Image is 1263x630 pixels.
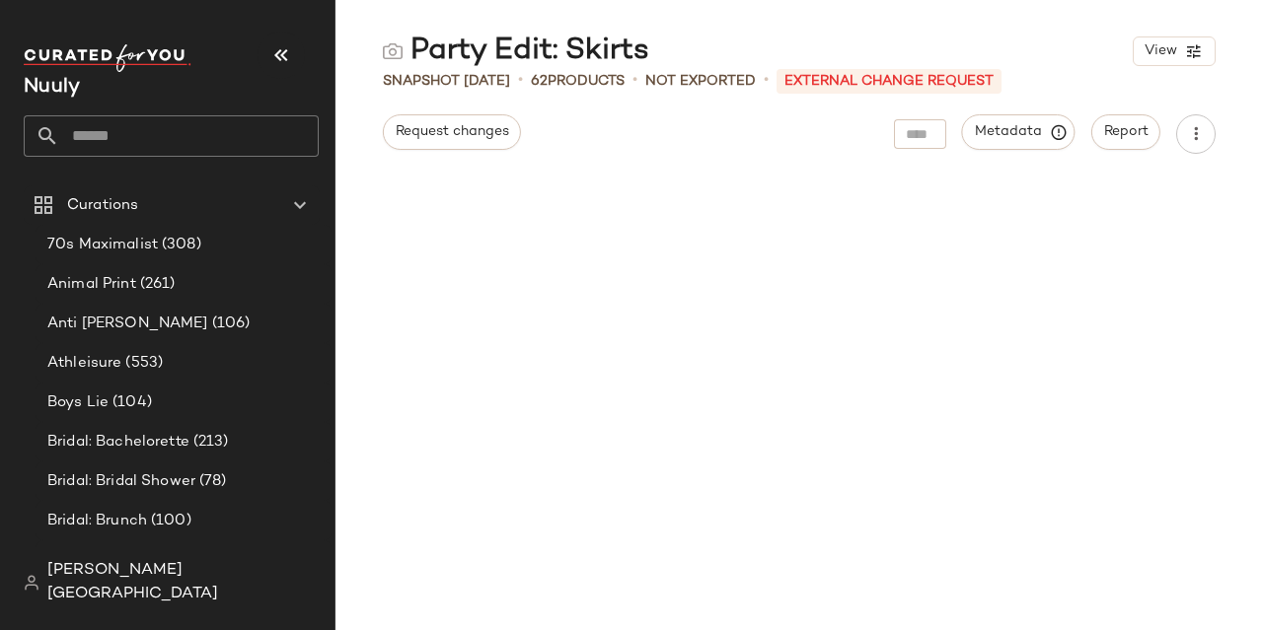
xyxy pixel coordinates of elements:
button: View [1133,36,1216,66]
p: External Change Request [777,69,1002,94]
img: svg%3e [24,575,39,591]
span: Not Exported [645,71,756,92]
span: Boys Lie [47,391,109,414]
span: 70s Maximalist [47,234,158,256]
span: Animal Print [47,273,136,296]
span: Anti [PERSON_NAME] [47,313,208,335]
span: Curations [67,194,138,217]
span: (213) [189,431,229,454]
span: (104) [109,391,152,414]
button: Request changes [383,114,521,150]
button: Metadata [962,114,1076,150]
span: Bridal: Engagement Photos [47,549,242,572]
span: Current Company Name [24,77,80,98]
span: Bridal: Brunch [47,510,147,532]
span: • [632,69,637,93]
button: Report [1091,114,1160,150]
div: Products [531,71,625,92]
img: cfy_white_logo.C9jOOHJF.svg [24,44,191,72]
span: • [764,69,769,93]
span: (553) [121,352,163,375]
span: View [1144,43,1177,59]
span: (261) [136,273,176,296]
div: Party Edit: Skirts [383,32,649,71]
span: Report [1103,124,1149,140]
span: (54) [242,549,275,572]
span: Metadata [974,123,1064,141]
span: Request changes [395,124,509,140]
span: 62 [531,74,548,89]
img: svg%3e [383,41,403,61]
span: [PERSON_NAME][GEOGRAPHIC_DATA] [47,559,319,606]
span: (100) [147,510,191,532]
span: (106) [208,313,251,335]
span: (308) [158,234,201,256]
span: Bridal: Bridal Shower [47,470,195,493]
span: Athleisure [47,352,121,375]
span: (78) [195,470,227,493]
span: Snapshot [DATE] [383,71,510,92]
span: • [518,69,523,93]
span: Bridal: Bachelorette [47,431,189,454]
